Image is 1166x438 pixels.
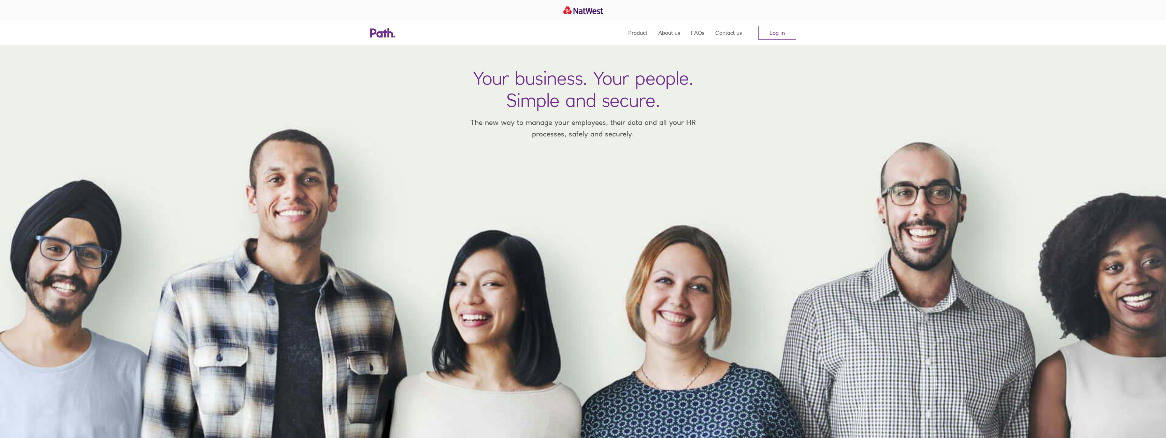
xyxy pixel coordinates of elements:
[658,20,680,45] a: About us
[715,20,742,45] a: Contact us
[473,67,693,111] h1: Your business. Your people. Simple and secure.
[460,117,706,140] p: The new way to manage your employees, their data and all your HR processes, safely and securely.
[628,20,647,45] a: Product
[691,20,704,45] a: FAQs
[758,26,796,40] a: Log in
